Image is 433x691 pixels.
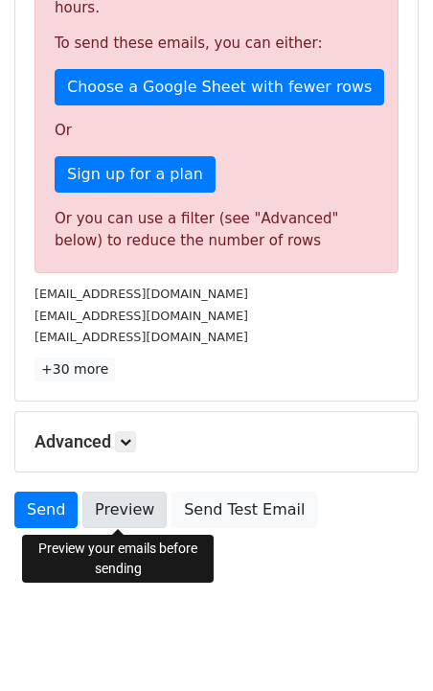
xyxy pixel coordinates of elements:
[34,431,399,452] h5: Advanced
[34,357,115,381] a: +30 more
[171,492,317,528] a: Send Test Email
[34,287,248,301] small: [EMAIL_ADDRESS][DOMAIN_NAME]
[55,69,384,105] a: Choose a Google Sheet with fewer rows
[82,492,167,528] a: Preview
[34,309,248,323] small: [EMAIL_ADDRESS][DOMAIN_NAME]
[55,208,378,251] div: Or you can use a filter (see "Advanced" below) to reduce the number of rows
[55,156,216,193] a: Sign up for a plan
[55,34,378,54] p: To send these emails, you can either:
[337,599,433,691] iframe: Chat Widget
[34,330,248,344] small: [EMAIL_ADDRESS][DOMAIN_NAME]
[22,535,214,583] div: Preview your emails before sending
[55,121,378,141] p: Or
[14,492,78,528] a: Send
